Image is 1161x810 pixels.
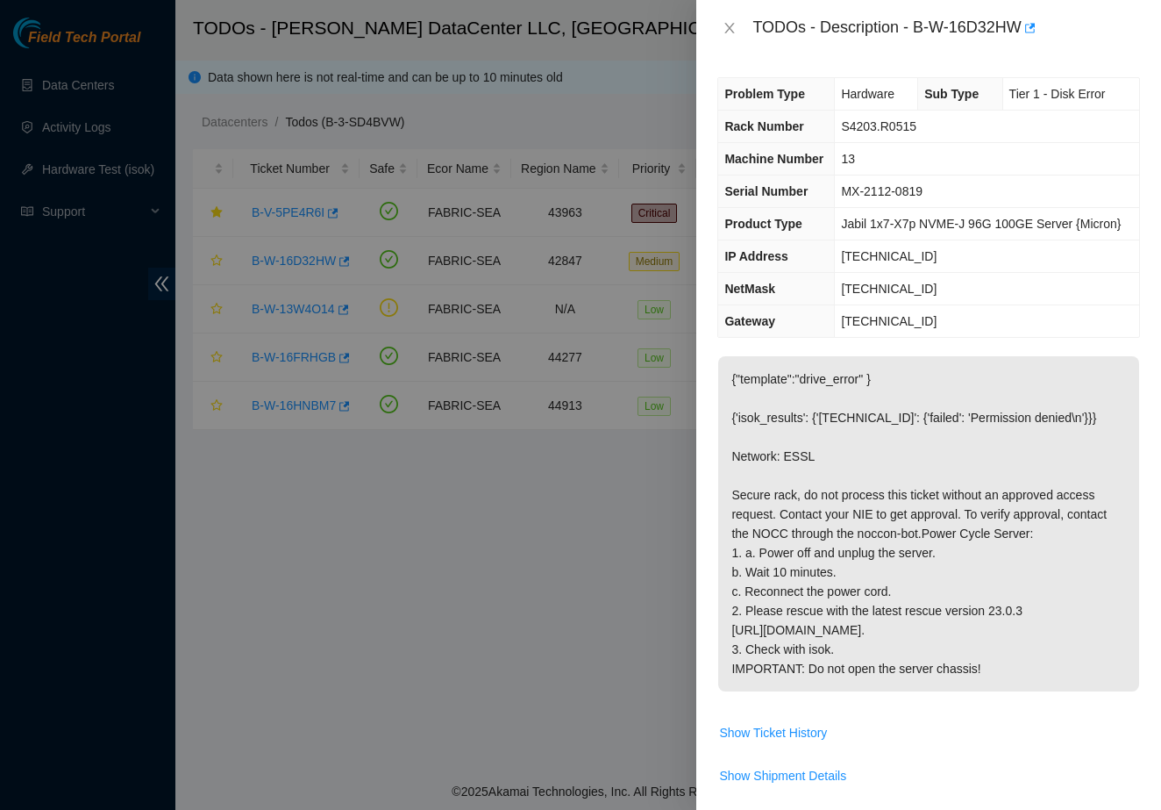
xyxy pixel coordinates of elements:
span: close [723,21,737,35]
span: [TECHNICAL_ID] [841,314,937,328]
button: Show Shipment Details [718,762,847,790]
span: [TECHNICAL_ID] [841,249,937,263]
span: Jabil 1x7-X7p NVME-J 96G 100GE Server {Micron} [841,217,1121,231]
button: Close [717,20,742,37]
button: Show Ticket History [718,719,828,747]
span: NetMask [724,282,775,296]
span: Machine Number [724,152,823,166]
span: 13 [841,152,855,166]
span: Problem Type [724,87,805,101]
span: Hardware [841,87,894,101]
span: Sub Type [924,87,979,101]
span: S4203.R0515 [841,119,916,133]
span: IP Address [724,249,787,263]
span: Tier 1 - Disk Error [1009,87,1106,101]
div: TODOs - Description - B-W-16D32HW [752,14,1140,42]
span: Gateway [724,314,775,328]
span: MX-2112-0819 [841,184,922,198]
span: Product Type [724,217,801,231]
span: Show Ticket History [719,723,827,742]
span: Serial Number [724,184,808,198]
span: Show Shipment Details [719,766,846,785]
span: Rack Number [724,119,803,133]
p: {"template":"drive_error" } {'isok_results': {'[TECHNICAL_ID]': {'failed': 'Permission denied\n'}... [718,356,1139,692]
span: [TECHNICAL_ID] [841,282,937,296]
